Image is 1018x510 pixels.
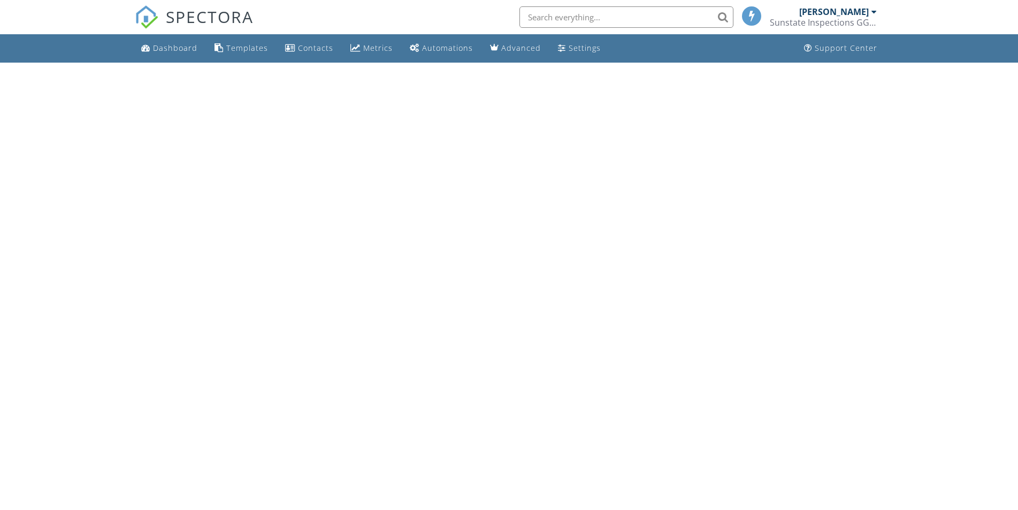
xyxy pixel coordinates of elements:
[770,17,877,28] div: Sunstate Inspections GGA LLC
[346,39,397,58] a: Metrics
[405,39,477,58] a: Automations (Basic)
[486,39,545,58] a: Advanced
[800,39,882,58] a: Support Center
[569,43,601,53] div: Settings
[363,43,393,53] div: Metrics
[554,39,605,58] a: Settings
[153,43,197,53] div: Dashboard
[799,6,869,17] div: [PERSON_NAME]
[137,39,202,58] a: Dashboard
[422,43,473,53] div: Automations
[501,43,541,53] div: Advanced
[135,14,254,37] a: SPECTORA
[298,43,333,53] div: Contacts
[226,43,268,53] div: Templates
[135,5,158,29] img: The Best Home Inspection Software - Spectora
[166,5,254,28] span: SPECTORA
[815,43,877,53] div: Support Center
[210,39,272,58] a: Templates
[519,6,733,28] input: Search everything...
[281,39,338,58] a: Contacts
